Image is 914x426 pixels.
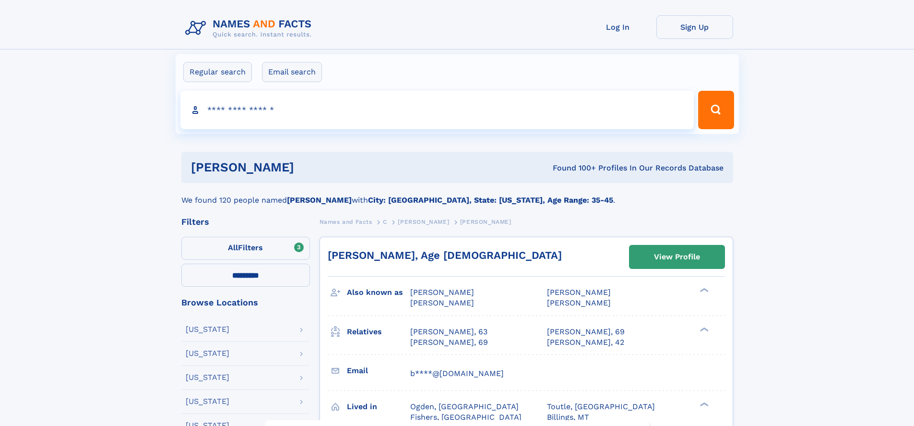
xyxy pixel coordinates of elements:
button: Search Button [698,91,734,129]
a: [PERSON_NAME] [398,216,449,228]
span: Fishers, [GEOGRAPHIC_DATA] [410,413,522,422]
span: Ogden, [GEOGRAPHIC_DATA] [410,402,519,411]
h3: Also known as [347,284,410,301]
h1: [PERSON_NAME] [191,161,424,173]
div: [US_STATE] [186,398,229,405]
h3: Email [347,363,410,379]
span: Toutle, [GEOGRAPHIC_DATA] [547,402,655,411]
div: View Profile [654,246,700,268]
h3: Lived in [347,399,410,415]
a: [PERSON_NAME], 63 [410,327,487,337]
div: ❯ [698,326,709,332]
span: [PERSON_NAME] [410,288,474,297]
a: View Profile [629,245,724,268]
a: C [383,216,387,228]
div: Found 100+ Profiles In Our Records Database [423,163,724,173]
a: [PERSON_NAME], Age [DEMOGRAPHIC_DATA] [328,249,562,261]
div: [US_STATE] [186,326,229,333]
a: Names and Facts [320,216,372,228]
div: ❯ [698,401,709,407]
b: [PERSON_NAME] [287,195,352,205]
input: search input [180,91,694,129]
span: Billings, MT [547,413,589,422]
img: Logo Names and Facts [181,15,320,41]
span: [PERSON_NAME] [398,219,449,225]
a: [PERSON_NAME], 69 [410,337,488,348]
span: All [228,243,238,252]
b: City: [GEOGRAPHIC_DATA], State: [US_STATE], Age Range: 35-45 [368,195,613,205]
div: ❯ [698,287,709,293]
div: [US_STATE] [186,350,229,357]
span: C [383,219,387,225]
label: Filters [181,237,310,260]
a: [PERSON_NAME], 69 [547,327,625,337]
div: Filters [181,218,310,226]
div: We found 120 people named with . [181,183,733,206]
a: Log In [580,15,656,39]
label: Regular search [183,62,252,82]
span: [PERSON_NAME] [547,298,611,307]
div: Browse Locations [181,298,310,307]
a: [PERSON_NAME], 42 [547,337,624,348]
div: [US_STATE] [186,374,229,381]
span: [PERSON_NAME] [410,298,474,307]
a: Sign Up [656,15,733,39]
span: [PERSON_NAME] [547,288,611,297]
h3: Relatives [347,324,410,340]
label: Email search [262,62,322,82]
span: [PERSON_NAME] [460,219,511,225]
